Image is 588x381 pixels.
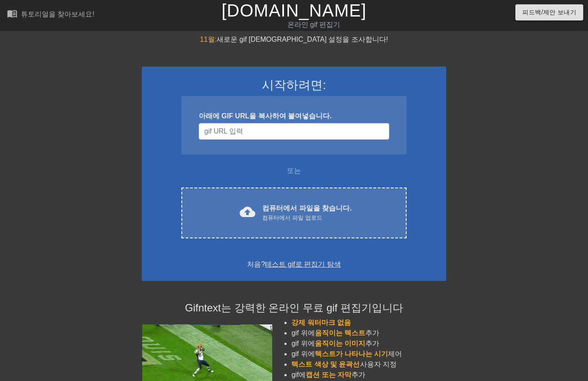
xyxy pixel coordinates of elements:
div: 온라인 gif 편집기 [200,20,428,30]
h3: 시작하려면: [153,78,435,93]
span: 움직이는 텍스트 [315,329,365,337]
li: gif에 추가 [291,370,446,380]
span: 텍스트가 나타나는 시기 [315,350,388,358]
span: 11월: [200,36,217,43]
span: 텍스트 색상 및 윤곽선 [291,361,360,368]
a: 테스트 gif로 편집기 탐색 [265,261,341,268]
div: 새로운 gif [DEMOGRAPHIC_DATA] 설정을 조사합니다! [142,34,446,45]
span: 강제 워터마크 없음 [291,319,351,326]
div: 처음? [153,259,435,270]
span: cloud_upload [240,204,255,220]
li: gif 위에 제어 [291,349,446,359]
span: 피드백/제안 보내기 [522,7,576,18]
h4: Gifntext는 강력한 온라인 무료 gif 편집기입니다 [142,302,446,314]
div: 튜토리얼을 찾아보세요! [21,10,94,18]
font: 컴퓨터에서 파일을 찾습니다. [262,204,351,212]
li: gif 위에 추가 [291,328,446,338]
div: 아래에 GIF URL을 복사하여 붙여넣습니다. [199,111,389,121]
div: 또는 [164,166,424,176]
button: 피드백/제안 보내기 [515,4,583,20]
li: gif 위에 추가 [291,338,446,349]
span: 캡션 또는 자막 [306,371,351,378]
li: 사용자 지정 [291,359,446,370]
span: menu_book [7,8,17,19]
a: [DOMAIN_NAME] [221,1,366,20]
input: 사용자 이름 [199,123,389,140]
span: 움직이는 이미지 [315,340,365,347]
div: 컴퓨터에서 파일 업로드 [262,214,351,222]
a: 튜토리얼을 찾아보세요! [7,8,94,22]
